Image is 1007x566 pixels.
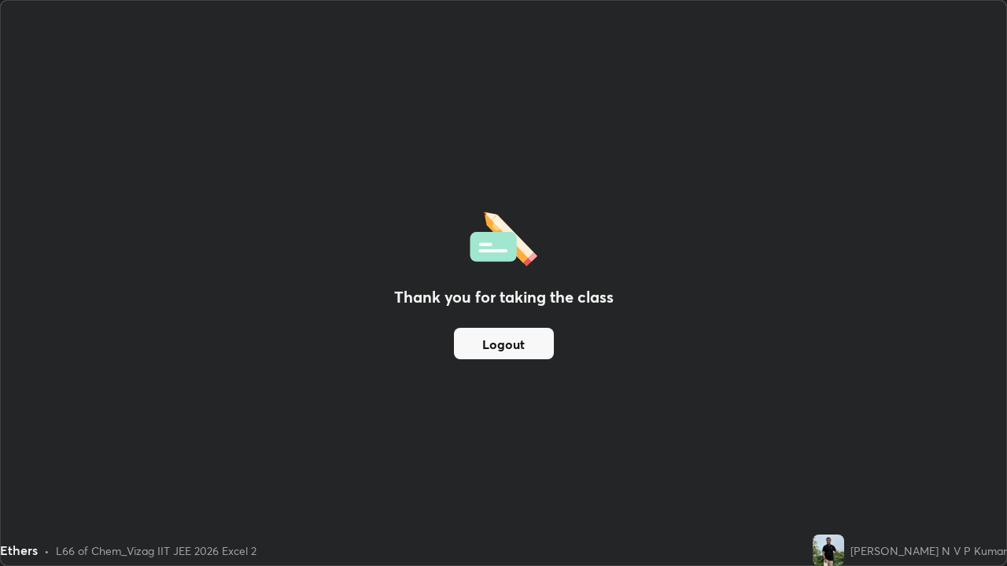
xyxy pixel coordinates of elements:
[850,542,1007,559] div: [PERSON_NAME] N V P Kumar
[470,207,537,266] img: offlineFeedback.1438e8b3.svg
[394,285,614,309] h2: Thank you for taking the class
[44,542,50,559] div: •
[56,542,256,559] div: L66 of Chem_Vizag IIT JEE 2026 Excel 2
[813,535,844,566] img: 7f7378863a514fab9cbf00fe159637ce.jpg
[454,328,554,359] button: Logout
